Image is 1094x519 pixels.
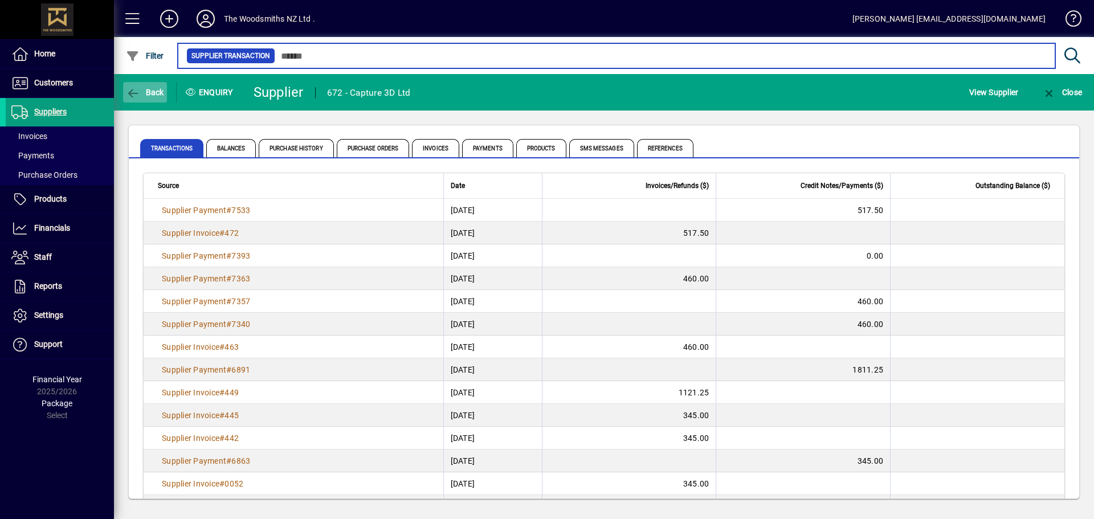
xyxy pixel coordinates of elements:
[226,274,231,283] span: #
[1030,82,1094,103] app-page-header-button: Close enquiry
[42,399,72,408] span: Package
[542,222,716,244] td: 517.50
[162,274,226,283] span: Supplier Payment
[140,139,203,157] span: Transactions
[443,267,542,290] td: [DATE]
[158,386,243,399] a: Supplier Invoice#449
[716,358,890,381] td: 1811.25
[34,281,62,291] span: Reports
[6,272,114,301] a: Reports
[158,477,247,490] a: Supplier Invoice#0052
[516,139,566,157] span: Products
[126,88,164,97] span: Back
[11,132,47,141] span: Invoices
[34,252,52,261] span: Staff
[158,204,254,216] a: Supplier Payment#7533
[1057,2,1080,39] a: Knowledge Base
[231,456,250,465] span: 6863
[443,381,542,404] td: [DATE]
[114,82,177,103] app-page-header-button: Back
[443,472,542,495] td: [DATE]
[34,49,55,58] span: Home
[162,411,219,420] span: Supplier Invoice
[259,139,334,157] span: Purchase History
[443,449,542,472] td: [DATE]
[162,388,219,397] span: Supplier Invoice
[542,336,716,358] td: 460.00
[443,404,542,427] td: [DATE]
[716,313,890,336] td: 460.00
[162,365,226,374] span: Supplier Payment
[158,455,254,467] a: Supplier Payment#6863
[162,228,219,238] span: Supplier Invoice
[412,139,459,157] span: Invoices
[158,227,243,239] a: Supplier Invoice#472
[231,320,250,329] span: 7340
[158,295,254,308] a: Supplier Payment#7357
[158,363,254,376] a: Supplier Payment#6891
[219,342,224,352] span: #
[231,251,250,260] span: 7393
[158,409,243,422] a: Supplier Invoice#445
[443,313,542,336] td: [DATE]
[1042,88,1082,97] span: Close
[162,251,226,260] span: Supplier Payment
[231,365,250,374] span: 6891
[337,139,410,157] span: Purchase Orders
[11,170,77,179] span: Purchase Orders
[6,330,114,359] a: Support
[187,9,224,29] button: Profile
[206,139,256,157] span: Balances
[6,126,114,146] a: Invoices
[6,301,114,330] a: Settings
[158,341,243,353] a: Supplier Invoice#463
[224,479,243,488] span: 0052
[162,434,219,443] span: Supplier Invoice
[716,199,890,222] td: 517.50
[219,434,224,443] span: #
[224,10,315,28] div: The Woodsmiths NZ Ltd .
[219,388,224,397] span: #
[162,206,226,215] span: Supplier Payment
[1039,82,1085,103] button: Close
[162,297,226,306] span: Supplier Payment
[34,223,70,232] span: Financials
[158,250,254,262] a: Supplier Payment#7393
[219,411,224,420] span: #
[637,139,693,157] span: References
[34,78,73,87] span: Customers
[123,82,167,103] button: Back
[975,179,1050,192] span: Outstanding Balance ($)
[34,310,63,320] span: Settings
[646,179,709,192] span: Invoices/Refunds ($)
[224,342,239,352] span: 463
[443,495,542,518] td: [DATE]
[151,9,187,29] button: Add
[34,340,63,349] span: Support
[123,46,167,66] button: Filter
[716,495,890,518] td: 0.00
[716,449,890,472] td: 345.00
[6,40,114,68] a: Home
[542,267,716,290] td: 460.00
[542,404,716,427] td: 345.00
[542,427,716,449] td: 345.00
[224,411,239,420] span: 445
[226,297,231,306] span: #
[224,434,239,443] span: 442
[162,456,226,465] span: Supplier Payment
[443,336,542,358] td: [DATE]
[801,179,883,192] span: Credit Notes/Payments ($)
[254,83,304,101] div: Supplier
[158,318,254,330] a: Supplier Payment#7340
[6,185,114,214] a: Products
[852,10,1046,28] div: [PERSON_NAME] [EMAIL_ADDRESS][DOMAIN_NAME]
[443,427,542,449] td: [DATE]
[34,107,67,116] span: Suppliers
[34,194,67,203] span: Products
[162,479,219,488] span: Supplier Invoice
[231,297,250,306] span: 7357
[716,244,890,267] td: 0.00
[443,222,542,244] td: [DATE]
[226,251,231,260] span: #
